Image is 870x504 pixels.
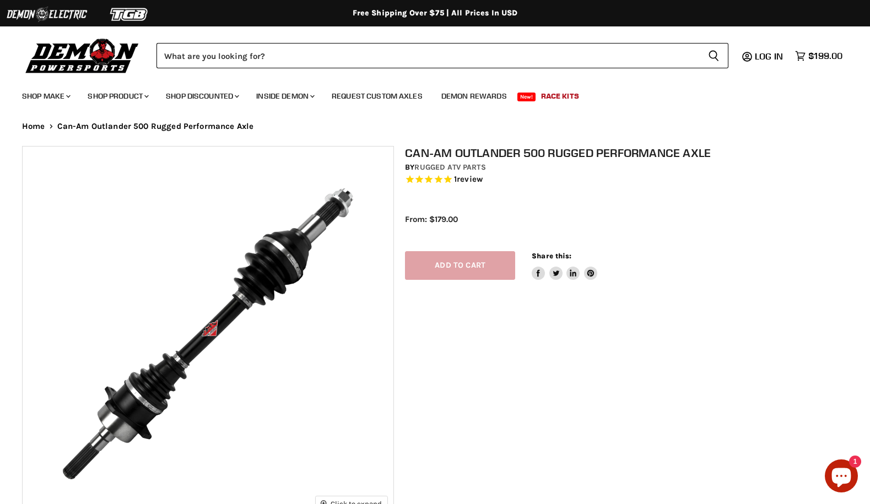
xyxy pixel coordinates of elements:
[755,51,783,62] span: Log in
[6,4,88,25] img: Demon Electric Logo 2
[79,85,155,107] a: Shop Product
[433,85,515,107] a: Demon Rewards
[405,161,859,174] div: by
[57,122,254,131] span: Can-Am Outlander 500 Rugged Performance Axle
[22,36,143,75] img: Demon Powersports
[822,459,861,495] inbox-online-store-chat: Shopify online store chat
[454,174,483,184] span: 1 reviews
[88,4,171,25] img: TGB Logo 2
[405,214,458,224] span: From: $179.00
[699,43,728,68] button: Search
[790,48,848,64] a: $199.00
[405,174,859,186] span: Rated 5.0 out of 5 stars 1 reviews
[532,252,571,260] span: Share this:
[457,174,483,184] span: review
[750,51,790,61] a: Log in
[248,85,321,107] a: Inside Demon
[414,162,485,172] a: Rugged ATV Parts
[14,80,840,107] ul: Main menu
[532,251,597,280] aside: Share this:
[323,85,431,107] a: Request Custom Axles
[156,43,699,68] input: Search
[517,93,536,101] span: New!
[405,146,859,160] h1: Can-Am Outlander 500 Rugged Performance Axle
[808,51,842,61] span: $199.00
[22,122,45,131] a: Home
[533,85,587,107] a: Race Kits
[158,85,246,107] a: Shop Discounted
[14,85,77,107] a: Shop Make
[156,43,728,68] form: Product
